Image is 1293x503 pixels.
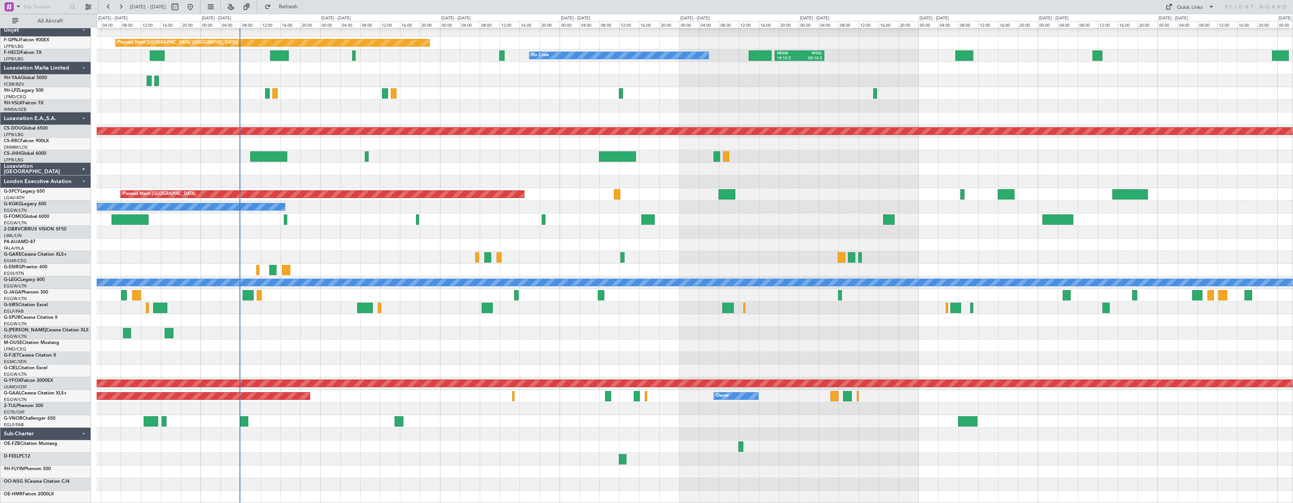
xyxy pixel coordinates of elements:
[4,303,18,307] span: G-SIRS
[819,21,838,28] div: 04:00
[4,245,24,251] a: FALA/HLA
[4,404,43,408] a: 2-TIJLPhenom 300
[1178,21,1198,28] div: 04:00
[261,1,307,13] button: Refresh
[4,441,20,446] span: OE-FZB
[4,50,42,55] a: F-HECDFalcon 7X
[4,240,21,244] span: P4-AUA
[4,353,56,358] a: G-FJETCessna Citation II
[619,21,639,28] div: 12:00
[4,151,46,156] a: CS-JHHGlobal 6000
[1159,15,1188,22] div: [DATE] - [DATE]
[420,21,440,28] div: 20:00
[8,15,83,27] button: All Aircraft
[4,454,30,459] a: D-FEELPC12
[4,252,21,257] span: G-GARE
[4,214,49,219] a: G-FOMOGlobal 6000
[220,21,240,28] div: 04:00
[4,391,67,396] a: G-GAALCessna Citation XLS+
[4,233,22,239] a: LIML/LIN
[4,252,67,257] a: G-GARECessna Citation XLS+
[531,50,549,61] div: No Crew
[4,202,46,206] a: G-KGKGLegacy 600
[202,15,231,22] div: [DATE] - [DATE]
[441,15,471,22] div: [DATE] - [DATE]
[639,21,659,28] div: 16:00
[1038,21,1058,28] div: 00:00
[4,397,27,402] a: EGGW/LTN
[680,15,710,22] div: [DATE] - [DATE]
[4,76,21,80] span: 9H-YAA
[4,189,45,194] a: G-SPCYLegacy 650
[4,139,49,143] a: CS-RRCFalcon 900LX
[4,366,47,370] a: G-CIELCitation Excel
[4,290,48,295] a: G-JAGAPhenom 300
[919,15,949,22] div: [DATE] - [DATE]
[272,4,304,10] span: Refresh
[4,144,28,150] a: DNMM/LOS
[4,88,44,93] a: 9H-LPZLegacy 500
[321,15,351,22] div: [DATE] - [DATE]
[799,21,819,28] div: 00:00
[519,21,539,28] div: 16:00
[4,341,59,345] a: M-OUSECitation Mustang
[4,296,27,302] a: EGGW/LTN
[480,21,500,28] div: 08:00
[201,21,220,28] div: 00:00
[719,21,739,28] div: 08:00
[4,227,66,232] a: 2-DBRVCIRRUS VISION SF50
[859,21,879,28] div: 12:00
[4,404,16,408] span: 2-TIJL
[679,21,699,28] div: 00:00
[101,21,121,28] div: 04:00
[4,315,21,320] span: G-SPUR
[1162,1,1218,13] button: Quick Links
[440,21,460,28] div: 00:00
[799,51,822,56] div: WSSL
[4,416,55,421] a: G-VNORChallenger 650
[4,454,19,459] span: D-FEEL
[121,21,141,28] div: 08:00
[400,21,420,28] div: 16:00
[4,227,21,232] span: 2-DBRV
[4,315,57,320] a: G-SPURCessna Citation II
[4,132,24,138] a: LFPB/LBG
[716,390,729,402] div: Owner
[777,51,799,56] div: HEGN
[800,15,829,22] div: [DATE] - [DATE]
[4,81,24,87] a: FCBB/BZV
[460,21,480,28] div: 04:00
[360,21,380,28] div: 08:00
[4,44,24,49] a: LFPB/LBG
[4,422,24,428] a: EGLF/FAB
[4,277,20,282] span: G-LEGC
[4,220,27,226] a: EGGW/LTN
[4,378,21,383] span: G-YFOX
[1217,21,1237,28] div: 12:00
[777,56,799,61] div: 19:15 Z
[4,353,19,358] span: G-FJET
[280,21,300,28] div: 16:00
[4,290,21,295] span: G-JAGA
[4,94,26,100] a: LFMD/CEQ
[4,38,20,42] span: F-GPNJ
[500,21,519,28] div: 12:00
[4,441,57,446] a: OE-FZBCitation Mustang
[181,21,201,28] div: 20:00
[4,101,44,105] a: 9H-VSLKFalcon 7X
[241,21,261,28] div: 08:00
[141,21,161,28] div: 12:00
[4,202,22,206] span: G-KGKG
[4,467,24,471] span: 9H-FLYIN
[161,21,181,28] div: 16:00
[4,157,24,163] a: LFPB/LBG
[1177,4,1203,11] div: Quick Links
[739,21,759,28] div: 12:00
[579,21,599,28] div: 04:00
[4,258,27,264] a: EGNR/CEG
[1237,21,1257,28] div: 16:00
[4,214,23,219] span: G-FOMO
[4,334,27,339] a: EGGW/LTN
[938,21,958,28] div: 04:00
[4,38,49,42] a: F-GPNJFalcon 900EX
